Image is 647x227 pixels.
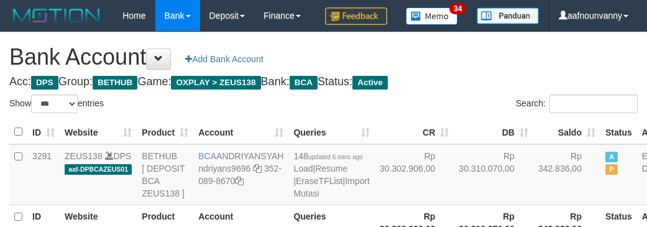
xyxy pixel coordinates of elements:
th: Queries: activate to sort column ascending [288,120,374,144]
a: ZEUS138 [65,151,103,161]
img: Feedback.jpg [325,7,387,25]
span: BETHUB [93,76,137,90]
h4: Acc: Group: Game: Bank: Status: [9,76,638,88]
th: DB: activate to sort column ascending [454,120,533,144]
img: Button%20Memo.svg [406,7,458,25]
span: Active [352,76,388,90]
td: DPS [60,144,137,205]
td: Rp 30.302.906,00 [375,144,454,205]
span: 148 [293,151,362,161]
a: Import Mutasi [293,176,369,198]
img: panduan.png [477,7,539,24]
span: BCA [290,76,318,90]
td: Rp 342.836,00 [533,144,600,205]
span: | | | [293,151,369,198]
span: OXPLAY > ZEUS138 [171,76,260,90]
td: 3291 [27,144,60,205]
img: MOTION_logo.png [9,6,104,25]
th: CR: activate to sort column ascending [375,120,454,144]
a: EraseTFList [296,176,342,186]
a: Load [293,164,313,174]
a: ndriyans9696 [198,164,250,174]
span: aaf-DPBCAZEUS01 [65,164,132,175]
td: BETHUB [ DEPOSIT BCA ZEUS138 ] [137,144,193,205]
label: Search: [516,95,638,113]
label: Show entries [9,95,104,113]
td: Rp 30.310.070,00 [454,144,533,205]
th: Account: activate to sort column ascending [193,120,288,144]
a: Copy 3520898670 to clipboard [235,176,244,186]
th: Status [600,120,637,144]
h1: Bank Account [9,45,638,70]
th: Product: activate to sort column ascending [137,120,193,144]
a: Add Bank Account [177,49,271,70]
a: Copy ndriyans9696 to clipboard [253,164,262,174]
span: DPS [31,76,58,90]
td: ANDRIYANSYAH 352-089-8670 [193,144,288,205]
span: BCA [198,151,216,161]
th: ID: activate to sort column ascending [27,120,60,144]
span: 34 [449,3,466,14]
span: Paused [605,164,618,175]
th: Saldo: activate to sort column ascending [533,120,600,144]
span: updated 6 mins ago [308,154,363,160]
input: Search: [549,95,638,113]
span: Active [605,152,618,162]
a: Resume [315,164,347,174]
th: Website: activate to sort column ascending [60,120,137,144]
select: Showentries [31,95,78,113]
